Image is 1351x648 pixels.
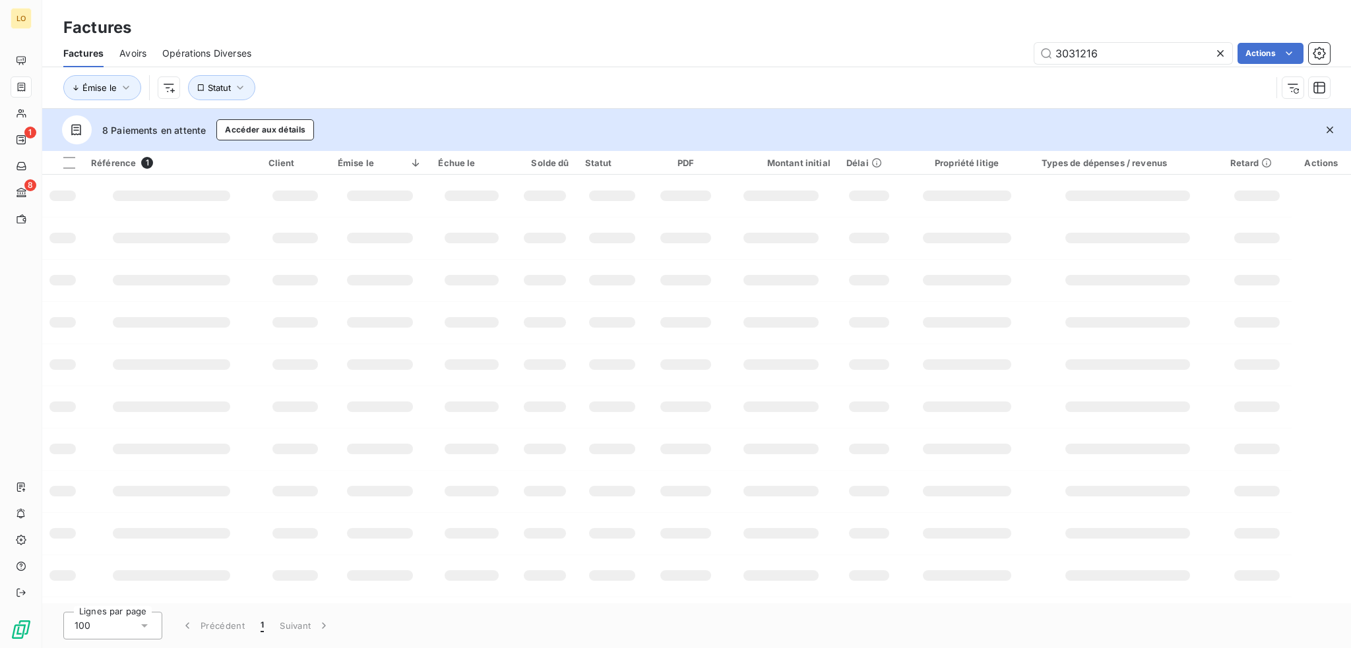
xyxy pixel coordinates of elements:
[1230,158,1284,168] div: Retard
[520,158,569,168] div: Solde dû
[63,47,104,60] span: Factures
[655,158,716,168] div: PDF
[82,82,117,93] span: Émise le
[908,158,1026,168] div: Propriété litige
[24,127,36,138] span: 1
[1306,603,1338,635] iframe: Intercom live chat
[91,158,136,168] span: Référence
[253,612,272,639] button: 1
[1238,43,1304,64] button: Actions
[11,619,32,640] img: Logo LeanPay
[102,123,206,137] span: 8 Paiements en attente
[141,157,153,169] span: 1
[63,75,141,100] button: Émise le
[268,158,322,168] div: Client
[272,612,338,639] button: Suivant
[846,158,892,168] div: Délai
[1034,43,1232,64] input: Rechercher
[173,612,253,639] button: Précédent
[732,158,831,168] div: Montant initial
[1042,158,1214,168] div: Types de dépenses / revenus
[24,179,36,191] span: 8
[438,158,505,168] div: Échue le
[216,119,314,140] button: Accéder aux détails
[585,158,640,168] div: Statut
[1300,158,1343,168] div: Actions
[188,75,255,100] button: Statut
[162,47,251,60] span: Opérations Diverses
[261,619,264,632] span: 1
[338,158,422,168] div: Émise le
[119,47,146,60] span: Avoirs
[75,619,90,632] span: 100
[11,8,32,29] div: LO
[208,82,231,93] span: Statut
[63,16,131,40] h3: Factures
